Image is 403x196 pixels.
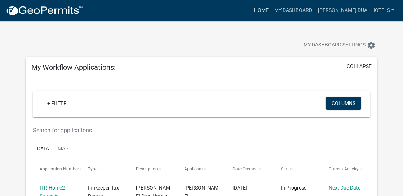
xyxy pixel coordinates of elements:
datatable-header-cell: Applicant [177,160,226,178]
span: In Progress [281,185,306,191]
input: Search for applications [33,123,312,138]
button: My Dashboard Settingssettings [298,38,381,52]
button: collapse [347,63,372,70]
span: 09/15/2025 [232,185,247,191]
i: settings [367,41,376,50]
datatable-header-cell: Description [129,160,177,178]
datatable-header-cell: Current Activity [322,160,370,178]
datatable-header-cell: Status [274,160,322,178]
button: Columns [326,97,361,110]
a: Home [251,4,271,17]
span: My Dashboard Settings [304,41,366,50]
span: Applicant [184,167,203,172]
a: Next Due Date [329,185,360,191]
h5: My Workflow Applications: [31,63,116,72]
span: Date Created [232,167,258,172]
datatable-header-cell: Date Created [226,160,274,178]
a: Data [33,138,53,161]
a: + Filter [41,97,72,110]
a: Map [53,138,73,161]
span: Current Activity [329,167,359,172]
a: [PERSON_NAME] Dual Hotels [315,4,397,17]
span: Status [281,167,293,172]
span: Application Number [40,167,79,172]
datatable-header-cell: Type [81,160,129,178]
span: Type [88,167,97,172]
datatable-header-cell: Application Number [33,160,81,178]
a: My Dashboard [271,4,315,17]
span: Description [136,167,158,172]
